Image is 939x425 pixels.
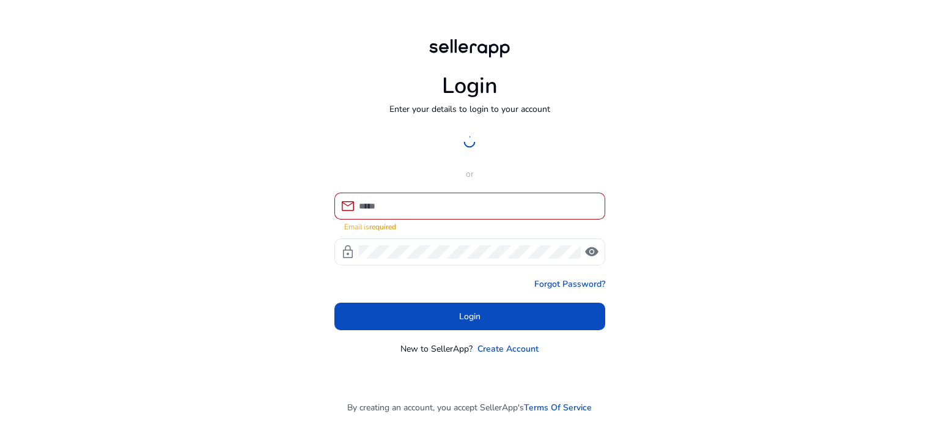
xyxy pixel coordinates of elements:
mat-error: Email is [344,220,595,232]
span: visibility [584,245,599,259]
button: Login [334,303,605,330]
p: or [334,168,605,180]
p: Enter your details to login to your account [389,103,550,116]
a: Forgot Password? [534,278,605,290]
h1: Login [442,73,498,99]
p: New to SellerApp? [400,342,473,355]
span: mail [341,199,355,213]
a: Create Account [477,342,539,355]
span: Login [459,310,481,323]
strong: required [369,222,396,232]
span: lock [341,245,355,259]
a: Terms Of Service [524,401,592,414]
